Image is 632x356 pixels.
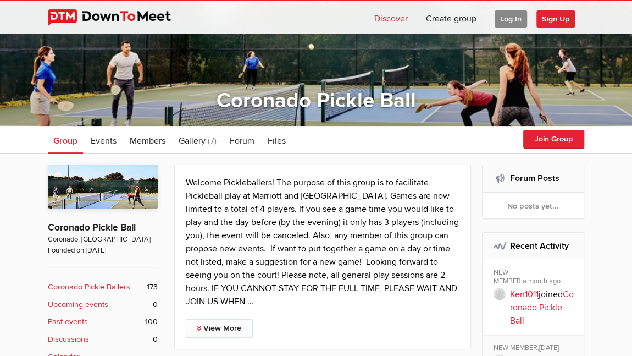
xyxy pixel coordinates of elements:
[85,126,122,154] a: Events
[510,289,539,300] a: Ken1011
[494,343,576,354] div: NEW MEMBER,
[48,126,83,154] a: Group
[417,1,485,34] a: Create group
[48,234,158,245] span: Coronado, [GEOGRAPHIC_DATA]
[494,233,573,259] h2: Recent Activity
[48,316,88,328] b: Past events
[48,245,158,256] span: Founded on [DATE]
[224,126,260,154] a: Forum
[486,1,536,34] a: Log In
[173,126,222,154] a: Gallery (7)
[539,343,559,352] span: [DATE]
[186,176,459,308] p: Welcome Pickleballers! The purpose of this group is to facilitate Pickleball play at Marriott and...
[48,316,158,328] a: Past events 100
[494,268,576,288] div: NEW MEMBER,
[510,173,559,184] a: Forum Posts
[536,10,575,28] span: Sign Up
[48,281,158,293] a: Coronado Pickle Ballers 173
[510,289,574,326] a: Coronado Pickle Ball
[230,135,254,146] span: Forum
[523,277,561,286] span: a month ago
[53,135,77,146] span: Group
[48,299,108,311] b: Upcoming events
[145,316,158,328] span: 100
[262,126,291,154] a: Files
[48,9,188,26] img: DownToMeet
[365,1,417,34] a: Discover
[48,299,158,311] a: Upcoming events 0
[153,299,158,311] span: 0
[536,1,584,34] a: Sign Up
[179,135,206,146] span: Gallery
[147,281,158,293] span: 173
[48,333,158,346] a: Discussions 0
[268,135,286,146] span: Files
[48,165,158,209] img: Coronado Pickle Ball
[483,193,584,219] div: No posts yet...
[495,10,527,28] span: Log In
[130,135,165,146] span: Members
[523,130,584,149] button: Join Group
[91,135,117,146] span: Events
[186,319,253,338] a: View More
[48,281,130,293] b: Coronado Pickle Ballers
[153,333,158,346] span: 0
[510,288,576,327] p: joined
[208,135,217,146] span: (7)
[124,126,171,154] a: Members
[48,333,89,346] b: Discussions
